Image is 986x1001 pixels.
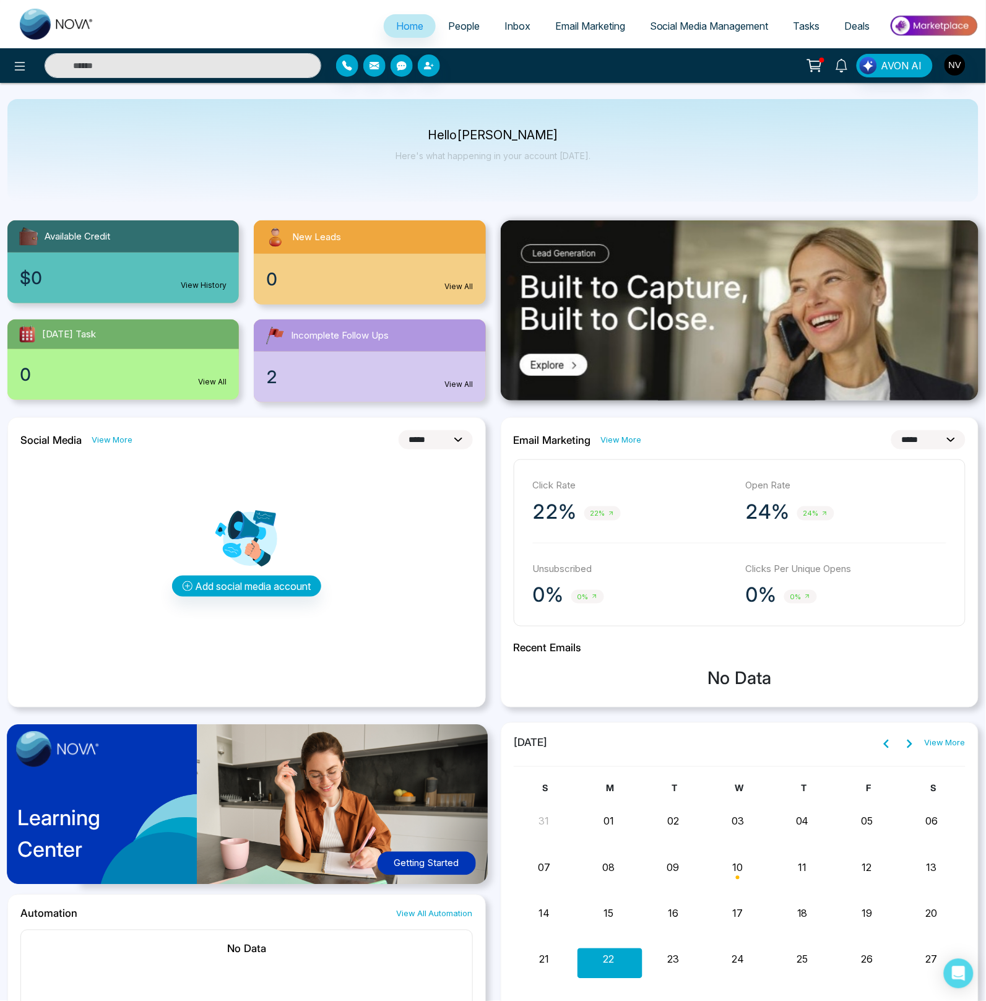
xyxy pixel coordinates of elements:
button: AVON AI [857,54,933,77]
button: 14 [538,906,550,921]
span: 0% [571,590,604,604]
a: Social Media Management [638,14,781,38]
img: home-learning-center.png [1,718,503,899]
a: View More [601,434,642,446]
span: 22% [584,506,621,521]
span: S [931,783,936,794]
button: 31 [539,814,550,829]
a: Incomplete Follow Ups2View All [246,319,493,402]
button: 05 [861,814,873,829]
button: 02 [667,814,679,829]
h2: Recent Emails [514,641,966,654]
p: 22% [533,500,577,524]
a: Tasks [781,14,832,38]
button: 09 [667,860,680,875]
button: 08 [603,860,615,875]
h2: Email Marketing [514,434,591,446]
button: 13 [927,860,937,875]
button: 04 [796,814,809,829]
a: New Leads0View All [246,220,493,305]
span: [DATE] [514,735,548,752]
span: T [802,783,807,794]
button: 17 [733,906,743,921]
p: Learning Center [17,802,100,865]
span: People [448,20,480,32]
button: 06 [925,814,938,829]
a: View More [925,737,966,750]
button: 18 [797,906,808,921]
span: AVON AI [881,58,922,73]
button: Add social media account [172,576,321,597]
p: Click Rate [533,479,733,493]
span: F [867,783,871,794]
button: 16 [668,906,678,921]
span: 0% [784,590,817,604]
img: image [16,731,99,767]
a: View History [181,280,227,291]
span: T [672,783,678,794]
button: 01 [603,814,614,829]
button: 22 [603,952,615,967]
a: LearningCenterGetting Started [7,722,486,895]
a: View More [92,434,132,446]
img: followUps.svg [264,324,286,347]
a: View All [198,376,227,388]
img: . [501,220,979,401]
p: Here's what happening in your account [DATE]. [396,150,590,161]
span: Deals [845,20,870,32]
img: Lead Flow [860,57,877,74]
button: 23 [667,952,679,967]
h3: No Data [514,669,966,690]
div: Open Intercom Messenger [944,959,974,989]
span: Home [396,20,423,32]
button: 19 [862,906,872,921]
span: Tasks [794,20,820,32]
a: People [436,14,492,38]
span: Incomplete Follow Ups [291,329,389,343]
img: newLeads.svg [264,225,287,249]
span: 2 [266,364,277,390]
img: availableCredit.svg [17,225,40,248]
h2: Automation [20,908,77,920]
a: View All [445,379,474,390]
span: 0 [20,362,31,388]
img: Market-place.gif [889,12,979,40]
button: 15 [604,906,614,921]
button: 26 [861,952,873,967]
img: User Avatar [945,54,966,76]
span: Available Credit [45,230,110,244]
button: 07 [538,860,550,875]
span: Inbox [504,20,530,32]
span: New Leads [292,230,341,245]
h2: Social Media [20,434,82,446]
button: 03 [732,814,744,829]
img: Nova CRM Logo [20,9,94,40]
button: 11 [798,860,807,875]
span: Email Marketing [555,20,625,32]
img: Analytics png [215,508,277,570]
button: 27 [926,952,938,967]
p: 0% [533,583,564,607]
span: [DATE] Task [42,327,96,342]
p: Clicks Per Unique Opens [746,562,946,576]
span: M [606,783,614,794]
a: View All [445,281,474,292]
a: Home [384,14,436,38]
span: $0 [20,265,42,291]
span: 24% [797,506,834,521]
p: 0% [746,583,777,607]
button: 12 [862,860,872,875]
span: Social Media Management [650,20,769,32]
a: Inbox [492,14,543,38]
button: Getting Started [378,852,476,876]
span: S [543,783,548,794]
p: Hello [PERSON_NAME] [396,130,590,141]
p: Open Rate [746,479,946,493]
span: W [735,783,744,794]
p: Unsubscribed [533,562,733,576]
button: 20 [926,906,938,921]
h2: No Data [33,943,460,955]
a: View All Automation [397,908,473,920]
p: 24% [746,500,790,524]
a: Deals [832,14,883,38]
